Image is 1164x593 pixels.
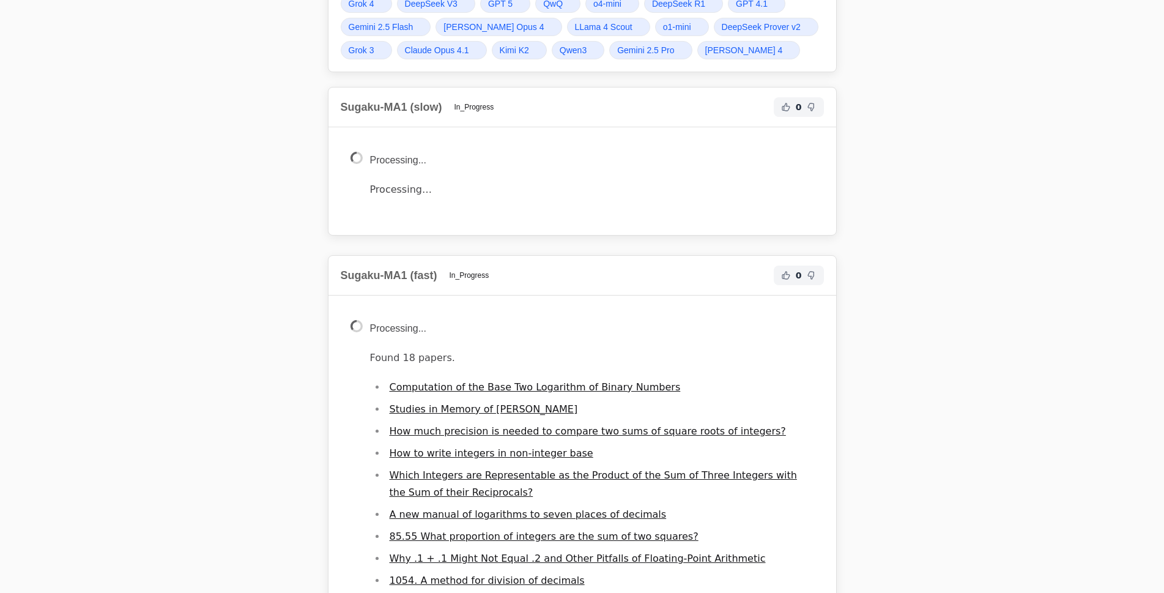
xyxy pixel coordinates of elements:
span: DeepSeek Prover v2 [722,21,801,33]
span: Processing... [370,155,426,165]
span: [PERSON_NAME] 4 [705,44,783,56]
span: Grok 3 [349,44,374,56]
a: [PERSON_NAME] Opus 4 [436,18,562,36]
span: In_Progress [442,268,497,283]
span: In_Progress [447,100,502,114]
span: Kimi K2 [500,44,529,56]
a: Kimi K2 [492,41,547,59]
a: Grok 3 [341,41,392,59]
a: 85.55 What proportion of integers are the sum of two squares? [390,531,699,542]
a: A new manual of logarithms to seven places of decimals [390,509,667,520]
span: 0 [796,101,802,113]
button: Not Helpful [804,100,819,114]
a: Gemini 2.5 Pro [609,41,692,59]
p: Found 18 papers. [370,349,814,367]
h2: Sugaku-MA1 (slow) [341,99,442,116]
a: LLama 4 Scout [567,18,650,36]
a: [PERSON_NAME] 4 [697,41,801,59]
a: How to write integers in non-integer base [390,447,593,459]
span: [PERSON_NAME] Opus 4 [443,21,544,33]
a: 1054. A method for division of decimals [390,575,585,586]
a: DeepSeek Prover v2 [714,18,818,36]
p: Processing… [370,181,814,198]
a: Why .1 + .1 Might Not Equal .2 and Other Pitfalls of Floating-Point Arithmetic [390,553,766,564]
h2: Sugaku-MA1 (fast) [341,267,437,284]
span: Gemini 2.5 Pro [617,44,674,56]
span: Gemini 2.5 Flash [349,21,413,33]
span: Processing... [370,323,426,334]
a: Computation of the Base Two Logarithm of Binary Numbers [390,381,681,393]
span: Claude Opus 4.1 [405,44,469,56]
span: o1-mini [663,21,691,33]
a: Which Integers are Representable as the Product of the Sum of Three Integers with the Sum of thei... [390,469,797,498]
a: o1-mini [655,18,709,36]
span: 0 [796,269,802,282]
a: Studies in Memory of [PERSON_NAME] [390,403,578,415]
a: How much precision is needed to compare two sums of square roots of integers? [390,425,786,437]
a: Gemini 2.5 Flash [341,18,431,36]
button: Not Helpful [804,268,819,283]
span: Qwen3 [560,44,587,56]
a: Qwen3 [552,41,604,59]
span: LLama 4 Scout [575,21,632,33]
a: Claude Opus 4.1 [397,41,487,59]
button: Helpful [779,268,793,283]
button: Helpful [779,100,793,114]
